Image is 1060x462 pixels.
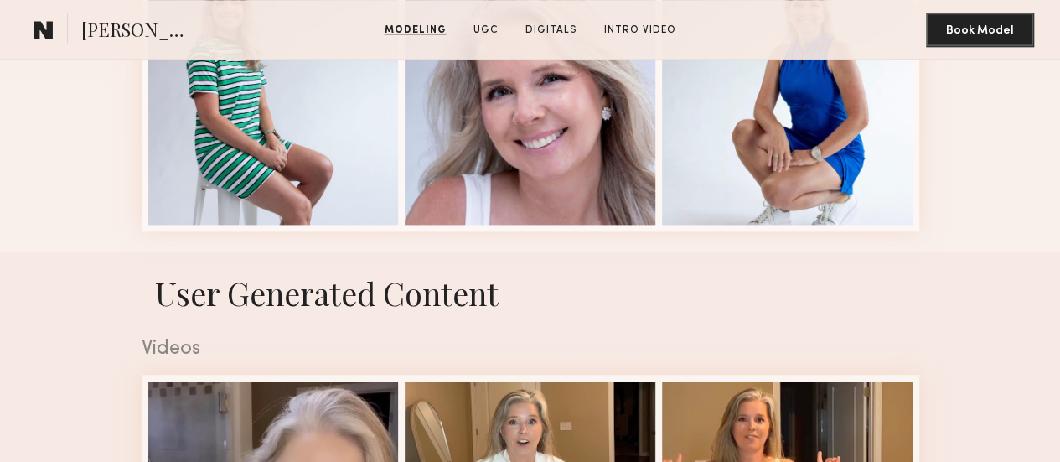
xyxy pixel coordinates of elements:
a: Digitals [519,23,584,38]
a: Book Model [926,22,1033,36]
h1: User Generated Content [128,272,933,314]
button: Book Model [926,13,1033,46]
span: [PERSON_NAME] [81,17,198,46]
a: Modeling [378,23,453,38]
a: Intro Video [597,23,683,38]
a: UGC [467,23,505,38]
div: Videos [142,340,919,359]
